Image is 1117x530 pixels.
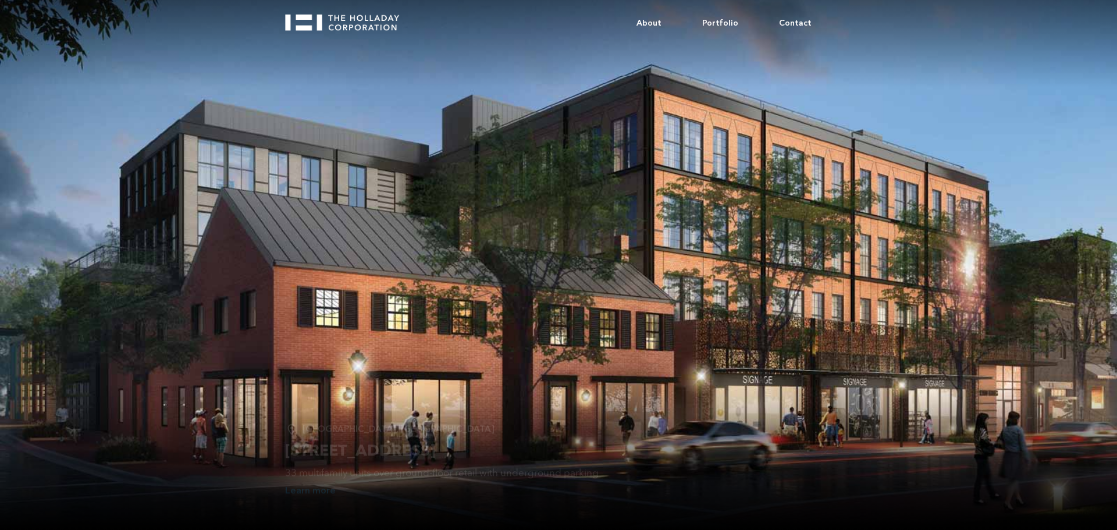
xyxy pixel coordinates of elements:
[285,485,336,497] a: Learn more
[285,467,785,479] div: 33 multifamily units over ground-floor retail with underground parking
[759,6,832,41] a: Contact
[682,6,759,41] a: Portfolio
[285,423,785,435] div: [GEOGRAPHIC_DATA], [GEOGRAPHIC_DATA]
[616,6,682,41] a: About
[285,6,410,31] a: home
[285,423,303,436] img: Location Pin
[285,440,785,461] h2: [STREET_ADDRESS]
